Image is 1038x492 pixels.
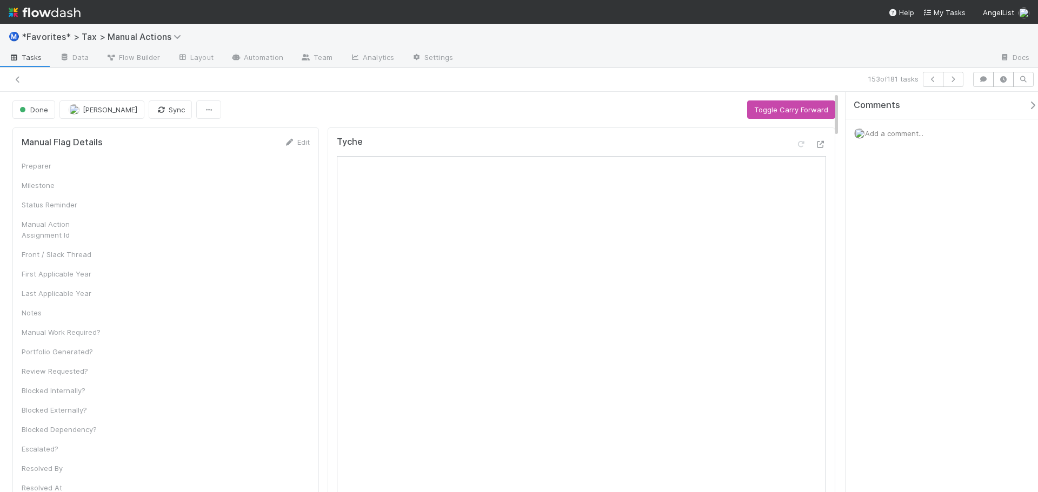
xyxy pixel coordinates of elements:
button: Toggle Carry Forward [747,100,835,119]
div: First Applicable Year [22,268,103,279]
span: Comments [854,100,900,111]
div: Blocked Externally? [22,405,103,415]
div: Portfolio Generated? [22,346,103,357]
div: Notes [22,307,103,318]
div: Review Requested? [22,366,103,376]
div: Milestone [22,180,103,191]
a: Edit [284,138,310,146]
h5: Manual Flag Details [22,137,103,148]
span: Tasks [9,52,42,63]
div: Escalated? [22,443,103,454]
div: Preparer [22,160,103,171]
div: Blocked Dependency? [22,424,103,435]
button: Sync [149,100,192,119]
div: Help [888,7,914,18]
a: Layout [169,50,222,67]
img: avatar_37569647-1c78-4889-accf-88c08d42a236.png [1019,8,1029,18]
span: Ⓜ️ [9,32,19,41]
span: *Favorites* > Tax > Manual Actions [22,31,187,42]
div: Front / Slack Thread [22,249,103,260]
img: avatar_37569647-1c78-4889-accf-88c08d42a236.png [854,128,865,139]
a: Team [292,50,341,67]
a: Flow Builder [97,50,169,67]
img: avatar_37569647-1c78-4889-accf-88c08d42a236.png [69,104,79,115]
h5: Tyche [337,137,363,147]
img: logo-inverted-e16ddd16eac7371096b0.svg [9,3,81,22]
div: Manual Work Required? [22,327,103,338]
a: Data [51,50,97,67]
div: Resolved By [22,463,103,474]
span: AngelList [983,8,1014,17]
span: 153 of 181 tasks [868,73,919,84]
span: My Tasks [923,8,966,17]
div: Status Reminder [22,199,103,210]
div: Manual Action Assignment Id [22,219,103,240]
span: [PERSON_NAME] [83,105,137,114]
div: Last Applicable Year [22,288,103,299]
a: Docs [991,50,1038,67]
a: My Tasks [923,7,966,18]
div: Blocked Internally? [22,385,103,396]
span: Flow Builder [106,52,160,63]
span: Add a comment... [865,129,923,138]
a: Automation [222,50,292,67]
button: [PERSON_NAME] [59,100,144,119]
a: Analytics [341,50,403,67]
a: Settings [403,50,462,67]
